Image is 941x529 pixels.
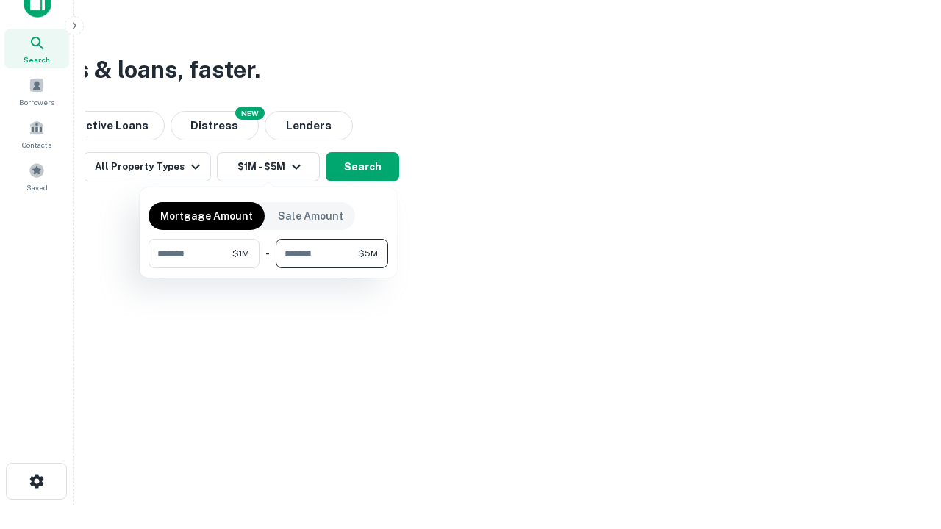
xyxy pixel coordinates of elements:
[358,247,378,260] span: $5M
[265,239,270,268] div: -
[160,208,253,224] p: Mortgage Amount
[278,208,343,224] p: Sale Amount
[232,247,249,260] span: $1M
[867,411,941,482] iframe: Chat Widget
